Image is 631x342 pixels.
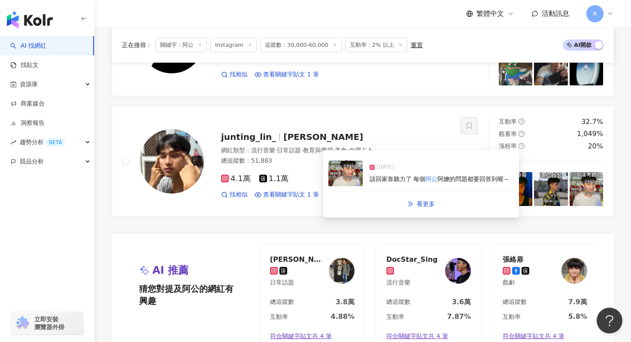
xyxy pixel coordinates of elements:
span: 漲粉率 [499,142,517,149]
span: Instagram [210,38,257,52]
span: 符合關鍵字貼文共 4 筆 [270,332,332,341]
img: KOL Avatar [445,258,471,284]
div: 互動率 [386,313,404,321]
span: R [593,9,597,18]
a: 找相似 [221,191,248,199]
div: DocStar_Sing [386,255,437,263]
iframe: Help Scout Beacon - Open [597,308,622,333]
span: 符合關鍵字貼文共 4 筆 [503,332,564,341]
img: KOL Avatar [140,129,204,194]
span: 該回家靠聽力了 每個 [370,176,425,182]
img: post-image [328,160,363,186]
span: 追蹤數：30,000-60,000 [260,38,342,52]
span: rise [10,139,16,145]
img: KOL Avatar [329,258,355,284]
span: 競品分析 [20,152,44,171]
span: 互動率 [499,118,517,125]
span: 觀看率 [499,130,517,137]
div: 總追蹤數 [503,298,527,306]
span: · [347,147,349,154]
a: 找貼文 [10,61,39,70]
a: 查看關鍵字貼文 1 筆 [255,191,319,199]
div: 網紅類型 ： [221,146,450,155]
div: BETA [46,138,65,147]
div: 總追蹤數 [386,298,410,306]
div: 7.9萬 [568,297,587,307]
span: 阿嬤的問題都要回答到喔～ [437,176,510,182]
span: 教育與學習 [303,147,333,154]
div: 3.8萬 [336,297,355,307]
span: 1.1萬 [259,174,289,183]
span: [PERSON_NAME] [283,132,363,142]
span: 看更多 [417,200,435,207]
div: 日常話題 [270,278,326,287]
a: 找相似 [221,70,248,79]
div: 32.7% [581,117,603,127]
div: 20% [588,142,603,151]
a: KOL Avatarjunting_lin_[PERSON_NAME]網紅類型：流行音樂·日常話題·教育與學習·美食·命理占卜總追蹤數：51,8834.1萬1.1萬找相似查看關鍵字貼文 1 筆互... [112,106,614,217]
span: question-circle [519,118,525,124]
a: 商案媒合 [10,100,45,108]
span: 關鍵字：阿公 [155,38,207,52]
div: 3.6萬 [452,297,471,307]
img: post-image [570,52,603,85]
span: [DATE] [376,163,394,172]
span: 互動率：2% 以上 [345,38,407,52]
img: KOL Avatar [561,258,587,284]
a: chrome extension立即安裝 瀏覽器外掛 [11,312,83,335]
span: 查看關鍵字貼文 1 筆 [263,191,319,199]
img: post-image [499,52,532,85]
div: 7.87% [447,312,471,321]
div: 張絡扉 [503,255,529,263]
div: 重置 [411,42,423,48]
span: 查看關鍵字貼文 1 筆 [263,70,319,79]
span: double-right [407,201,413,207]
div: 互動率 [270,313,288,321]
span: question-circle [519,143,525,149]
span: AI 推薦 [152,263,188,278]
span: · [333,147,335,154]
div: 總追蹤數 ： 51,883 [221,157,450,165]
span: 符合關鍵字貼文共 4 筆 [386,332,448,341]
span: 正在搜尋 ： [122,42,152,48]
img: logo [7,11,53,28]
span: 活動訊息 [542,9,569,18]
img: post-image [534,172,567,206]
a: 洞察報告 [10,119,45,127]
div: Nicky哥 [270,255,326,263]
div: 互動率 [503,313,521,321]
div: 流行音樂 [386,278,437,287]
span: 找相似 [230,191,248,199]
div: 5.8% [568,312,587,321]
img: post-image [534,52,567,85]
a: 查看關鍵字貼文 1 筆 [255,70,319,79]
div: 戲劇 [503,278,529,287]
img: chrome extension [14,316,30,330]
span: 流行音樂 [251,147,275,154]
mark: 阿公 [425,176,437,182]
span: 繁體中文 [476,9,504,18]
span: 猜您對提及阿公的網紅有興趣 [139,283,239,307]
span: 4.1萬 [221,174,251,183]
span: question-circle [519,131,525,137]
img: post-image [570,172,603,206]
span: · [301,147,303,154]
div: 1,049% [577,129,603,139]
div: 4.88% [331,312,355,321]
span: 找相似 [230,70,248,79]
span: 美食 [335,147,347,154]
span: 命理占卜 [349,147,373,154]
span: junting_lin_ [221,132,276,142]
div: 總追蹤數 [270,298,294,306]
span: 資源庫 [20,75,38,94]
a: searchAI 找網紅 [10,42,46,50]
span: 立即安裝 瀏覽器外掛 [34,315,64,331]
span: 日常話題 [277,147,301,154]
span: 趨勢分析 [20,133,65,152]
a: double-right看更多 [398,195,444,212]
span: · [275,147,277,154]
